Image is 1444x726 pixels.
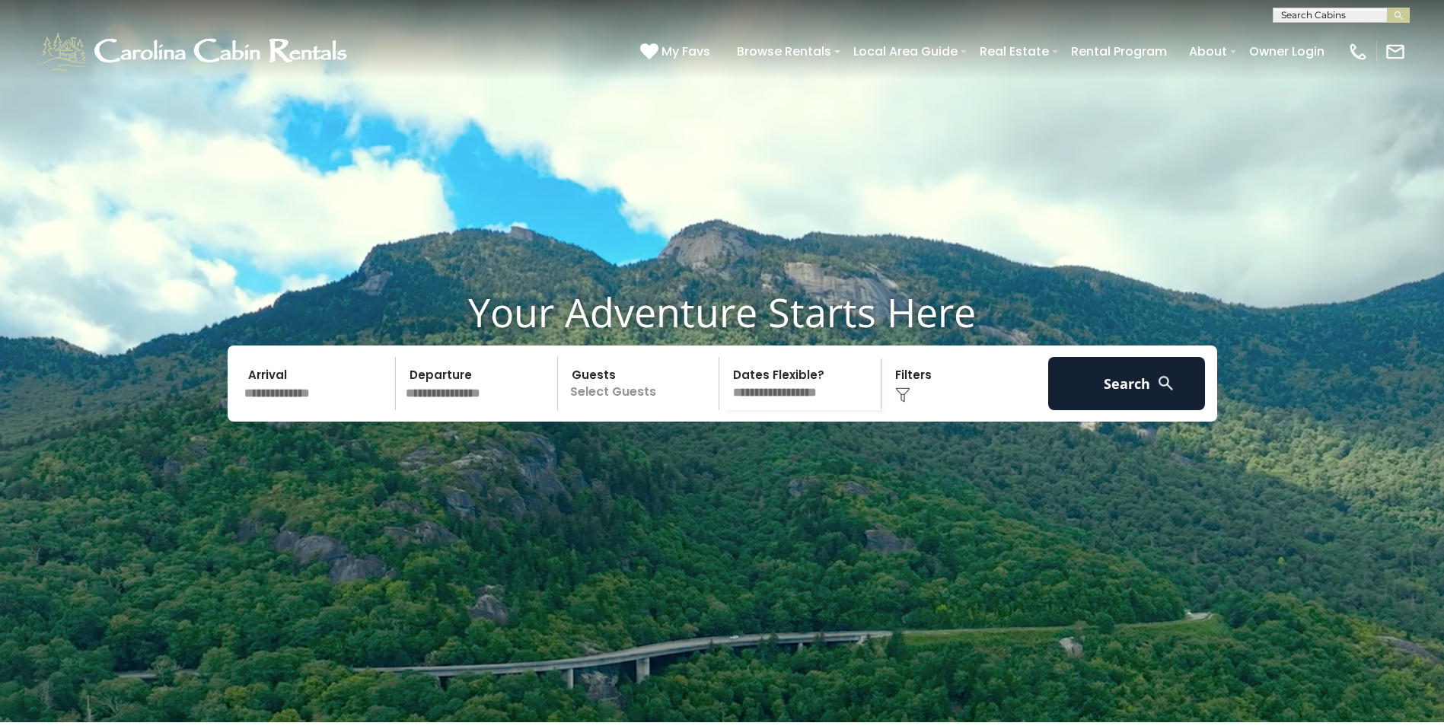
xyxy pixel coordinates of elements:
[1181,38,1235,65] a: About
[1347,41,1369,62] img: phone-regular-white.png
[1242,38,1332,65] a: Owner Login
[661,42,710,61] span: My Favs
[895,387,910,403] img: filter--v1.png
[563,357,719,410] p: Select Guests
[846,38,965,65] a: Local Area Guide
[972,38,1057,65] a: Real Estate
[729,38,839,65] a: Browse Rentals
[1063,38,1175,65] a: Rental Program
[11,288,1433,336] h1: Your Adventure Starts Here
[38,29,354,75] img: White-1-1-2.png
[1048,357,1206,410] button: Search
[1385,41,1406,62] img: mail-regular-white.png
[1156,374,1175,393] img: search-regular-white.png
[640,42,714,62] a: My Favs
